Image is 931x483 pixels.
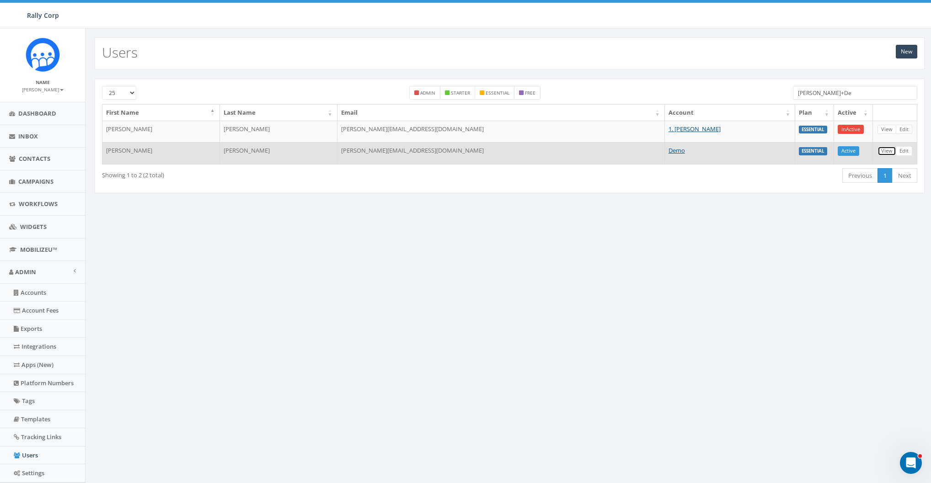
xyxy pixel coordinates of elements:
small: admin [420,90,435,96]
th: Account: activate to sort column ascending [665,105,795,121]
td: [PERSON_NAME] [102,142,220,164]
a: Active [838,146,859,156]
a: Previous [842,168,878,183]
a: 1. [PERSON_NAME] [669,125,721,133]
span: MobilizeU™ [20,245,57,254]
a: Edit [896,146,912,156]
a: View [877,146,896,156]
small: essential [486,90,509,96]
span: Dashboard [18,109,56,117]
span: Widgets [20,223,47,231]
small: [PERSON_NAME] [22,86,64,93]
th: Last Name: activate to sort column ascending [220,105,337,121]
small: free [525,90,535,96]
small: Name [36,79,50,85]
td: [PERSON_NAME][EMAIL_ADDRESS][DOMAIN_NAME] [337,121,665,143]
img: Icon_1.png [26,37,60,72]
td: [PERSON_NAME] [220,121,337,143]
label: ESSENTIAL [799,147,827,155]
th: Active: activate to sort column ascending [834,105,873,121]
td: [PERSON_NAME] [220,142,337,164]
th: First Name: activate to sort column descending [102,105,220,121]
a: 1 [877,168,893,183]
span: Rally Corp [27,11,59,20]
span: Admin [15,268,36,276]
th: Email: activate to sort column ascending [337,105,665,121]
span: Campaigns [18,177,54,186]
input: Type to search [793,86,917,100]
a: Demo [669,146,685,154]
small: starter [451,90,470,96]
a: New [896,45,917,58]
a: InActive [838,125,864,134]
iframe: Intercom live chat [900,452,922,474]
h2: Users [102,45,138,60]
a: Edit [896,125,912,134]
label: ESSENTIAL [799,126,827,134]
div: Showing 1 to 2 (2 total) [102,167,433,180]
span: Workflows [19,200,58,208]
a: View [877,125,896,134]
td: [PERSON_NAME] [102,121,220,143]
a: [PERSON_NAME] [22,85,64,93]
th: Plan: activate to sort column ascending [795,105,834,121]
td: [PERSON_NAME][EMAIL_ADDRESS][DOMAIN_NAME] [337,142,665,164]
span: Contacts [19,154,50,163]
span: Inbox [18,132,38,140]
a: Next [892,168,917,183]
